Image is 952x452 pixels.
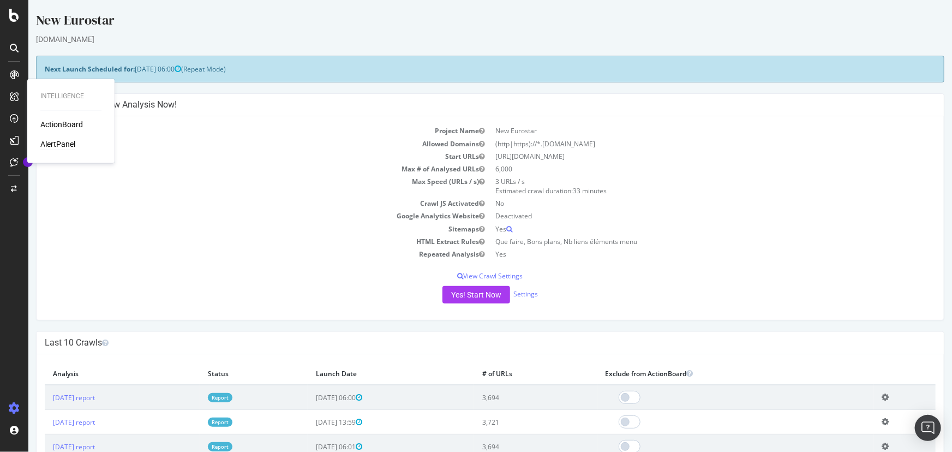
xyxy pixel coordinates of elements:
div: Tooltip anchor [23,157,33,167]
h4: Last 10 Crawls [16,337,907,348]
td: Max # of Analysed URLs [16,163,462,175]
td: New Eurostar [462,124,908,137]
a: [DATE] report [25,393,67,402]
span: [DATE] 06:00 [106,64,153,74]
td: Deactivated [462,210,908,222]
th: Status [171,362,280,385]
span: [DATE] 06:01 [288,442,334,451]
a: ActionBoard [40,120,83,130]
td: 3,721 [446,410,568,435]
th: Exclude from ActionBoard [569,362,845,385]
div: [DOMAIN_NAME] [8,34,916,45]
a: Report [179,418,204,427]
h4: Configure your New Analysis Now! [16,99,907,110]
a: Report [179,393,204,402]
td: Que faire, Bons plans, Nb liens éléments menu [462,235,908,248]
a: Settings [485,289,510,299]
td: Repeated Analysis [16,248,462,260]
td: Sitemaps [16,223,462,235]
div: Intelligence [40,92,101,102]
td: Google Analytics Website [16,210,462,222]
td: Yes [462,248,908,260]
td: Allowed Domains [16,138,462,150]
a: AlertPanel [40,139,75,150]
a: [DATE] report [25,442,67,451]
td: Crawl JS Activated [16,197,462,210]
a: [DATE] report [25,418,67,427]
strong: Next Launch Scheduled for: [16,64,106,74]
div: (Repeat Mode) [8,56,916,82]
td: HTML Extract Rules [16,235,462,248]
div: Open Intercom Messenger [915,415,941,441]
td: Yes [462,223,908,235]
p: View Crawl Settings [16,271,907,281]
button: Yes! Start Now [414,286,482,304]
td: 3 URLs / s Estimated crawl duration: [462,175,908,197]
th: Launch Date [279,362,446,385]
td: No [462,197,908,210]
span: [DATE] 06:00 [288,393,334,402]
span: 33 minutes [545,186,579,195]
td: Max Speed (URLs / s) [16,175,462,197]
td: 6,000 [462,163,908,175]
td: Project Name [16,124,462,137]
th: # of URLs [446,362,568,385]
a: Report [179,442,204,451]
th: Analysis [16,362,171,385]
td: [URL][DOMAIN_NAME] [462,150,908,163]
td: Start URLs [16,150,462,163]
span: [DATE] 13:59 [288,418,334,427]
td: (http|https)://*.[DOMAIN_NAME] [462,138,908,150]
div: New Eurostar [8,11,916,34]
td: 3,694 [446,385,568,410]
